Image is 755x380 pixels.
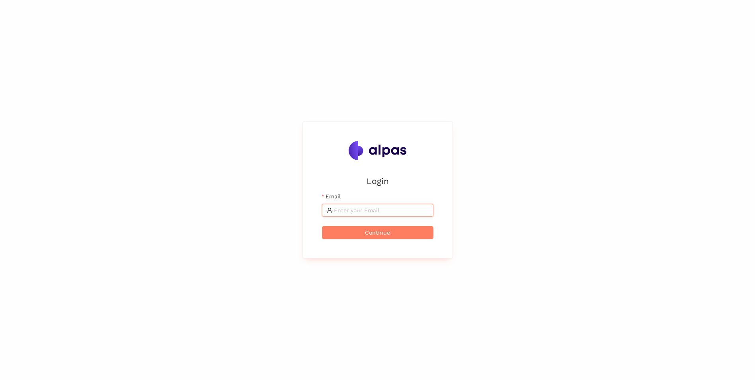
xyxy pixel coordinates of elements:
[322,174,433,188] h2: Login
[322,192,341,201] label: Email
[322,226,433,239] button: Continue
[349,141,407,160] img: Alpas.ai Logo
[334,206,429,215] input: Email
[365,228,390,237] span: Continue
[327,208,332,213] span: user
